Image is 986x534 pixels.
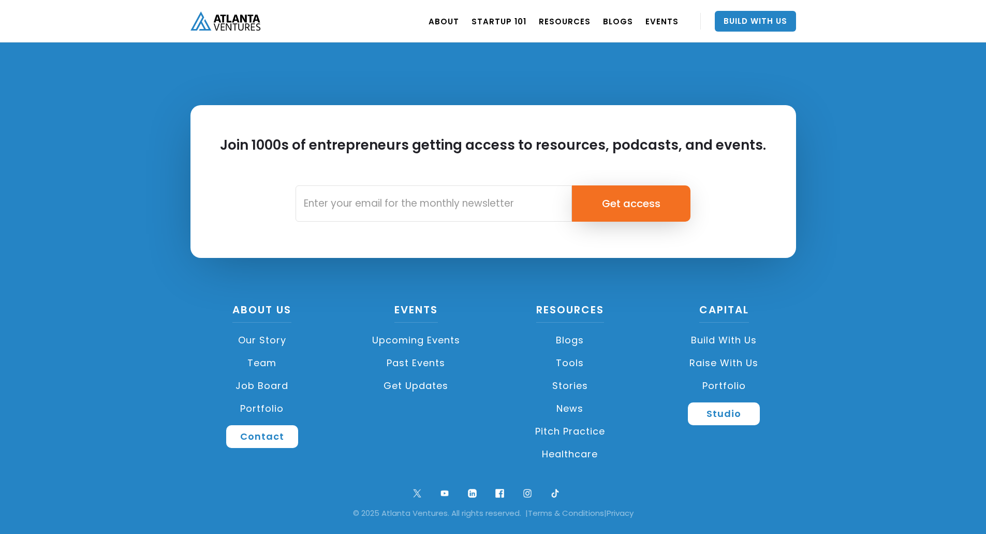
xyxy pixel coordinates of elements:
[472,7,526,36] a: Startup 101
[548,486,562,500] img: tik tok logo
[498,420,642,443] a: Pitch Practice
[498,443,642,466] a: Healthcare
[190,374,334,397] a: Job Board
[190,352,334,374] a: Team
[521,486,535,500] img: ig symbol
[220,136,766,172] h2: Join 1000s of entrepreneurs getting access to resources, podcasts, and events.
[652,352,796,374] a: Raise with Us
[539,7,591,36] a: RESOURCES
[652,374,796,397] a: Portfolio
[190,397,334,420] a: Portfolio
[603,7,633,36] a: BLOGS
[652,329,796,352] a: Build with us
[493,486,507,500] img: facebook logo
[645,7,679,36] a: EVENTS
[498,397,642,420] a: News
[190,329,334,352] a: Our Story
[699,302,749,323] a: CAPITAL
[429,7,459,36] a: ABOUT
[344,352,488,374] a: Past Events
[715,11,796,32] a: Build With Us
[232,302,291,323] a: About US
[528,508,604,518] a: Terms & Conditions
[296,185,690,222] form: Email Form
[226,425,298,448] a: Contact
[344,329,488,352] a: Upcoming Events
[607,508,634,518] a: Privacy
[296,185,572,222] input: Enter your email for the monthly newsletter
[344,374,488,397] a: Get Updates
[394,302,438,323] a: Events
[465,486,479,500] img: linkedin logo
[572,185,690,222] input: Get access
[498,374,642,397] a: Stories
[438,486,452,500] img: youtube symbol
[498,329,642,352] a: Blogs
[16,508,970,518] div: © 2025 Atlanta Ventures. All rights reserved. | |
[536,302,604,323] a: Resources
[498,352,642,374] a: Tools
[688,402,760,425] a: Studio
